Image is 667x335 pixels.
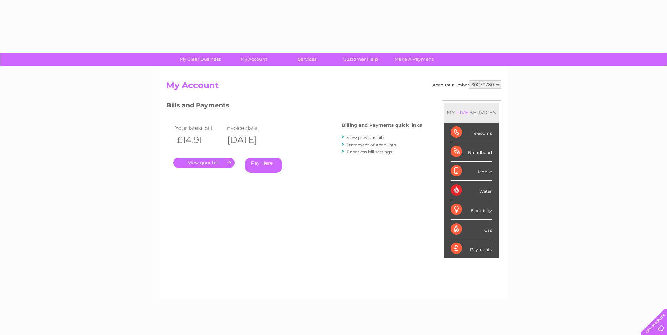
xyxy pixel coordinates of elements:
[173,158,235,168] a: .
[347,149,392,155] a: Paperless bill settings
[451,220,492,239] div: Gas
[245,158,282,173] a: Pay Here
[171,53,229,66] a: My Clear Business
[332,53,390,66] a: Customer Help
[385,53,443,66] a: Make A Payment
[166,80,501,94] h2: My Account
[173,123,224,133] td: Your latest bill
[455,109,470,116] div: LIVE
[224,133,274,147] th: [DATE]
[451,162,492,181] div: Mobile
[347,142,396,147] a: Statement of Accounts
[224,123,274,133] td: Invoice date
[451,239,492,258] div: Payments
[451,123,492,142] div: Telecoms
[225,53,283,66] a: My Account
[342,123,422,128] h4: Billing and Payments quick links
[432,80,501,89] div: Account number
[444,103,499,123] div: MY SERVICES
[451,181,492,200] div: Water
[278,53,336,66] a: Services
[347,135,385,140] a: View previous bills
[451,200,492,219] div: Electricity
[451,142,492,162] div: Broadband
[173,133,224,147] th: £14.91
[166,100,422,113] h3: Bills and Payments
